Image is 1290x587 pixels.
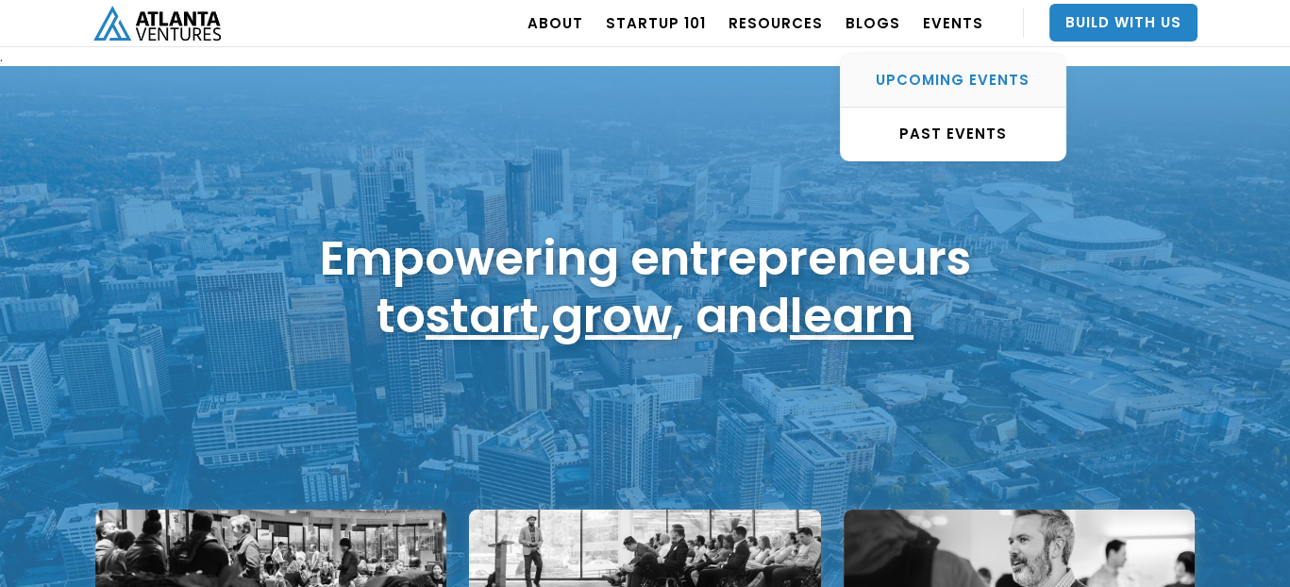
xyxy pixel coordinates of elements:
a: Build With Us [1049,4,1198,42]
a: grow [551,282,672,349]
a: learn [790,282,913,349]
a: PAST EVENTS [841,108,1065,160]
a: start [426,282,539,349]
a: UPCOMING EVENTS [841,54,1065,108]
h1: Empowering entrepreneurs to , , and [320,229,971,344]
div: UPCOMING EVENTS [841,71,1065,90]
div: PAST EVENTS [841,125,1065,143]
